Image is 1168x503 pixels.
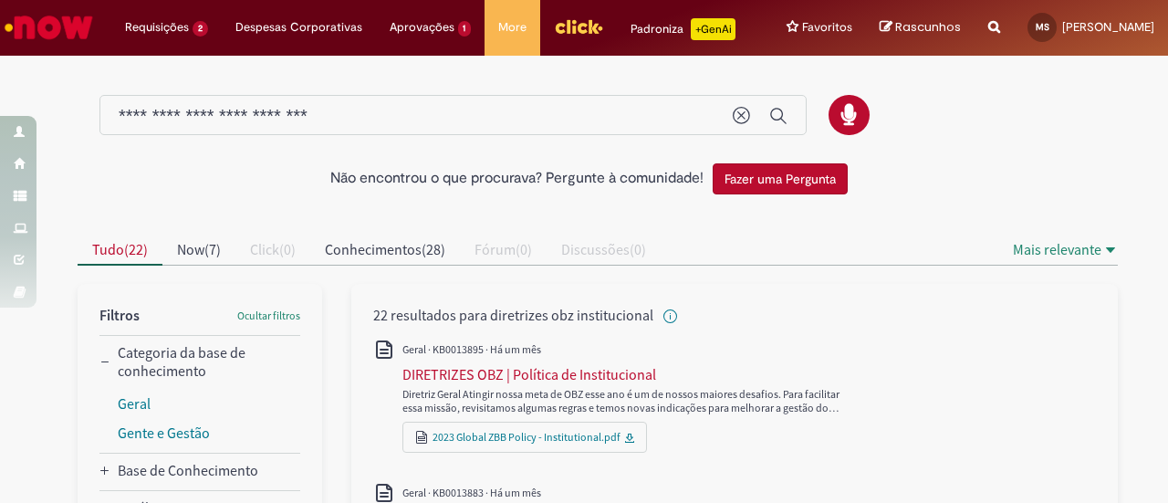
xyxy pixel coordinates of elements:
span: Rascunhos [895,18,961,36]
img: click_logo_yellow_360x200.png [554,13,603,40]
span: Aprovações [390,18,454,37]
span: Despesas Corporativas [235,18,362,37]
img: ServiceNow [2,9,96,46]
span: Favoritos [802,18,852,37]
span: 2 [193,21,208,37]
div: Padroniza [631,18,735,40]
span: Requisições [125,18,189,37]
button: Fazer uma Pergunta [713,163,848,194]
span: 1 [458,21,472,37]
span: More [498,18,527,37]
a: Rascunhos [880,19,961,37]
span: [PERSON_NAME] [1062,19,1154,35]
p: +GenAi [691,18,735,40]
h2: Não encontrou o que procurava? Pergunte à comunidade! [330,171,704,187]
span: MS [1036,21,1049,33]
